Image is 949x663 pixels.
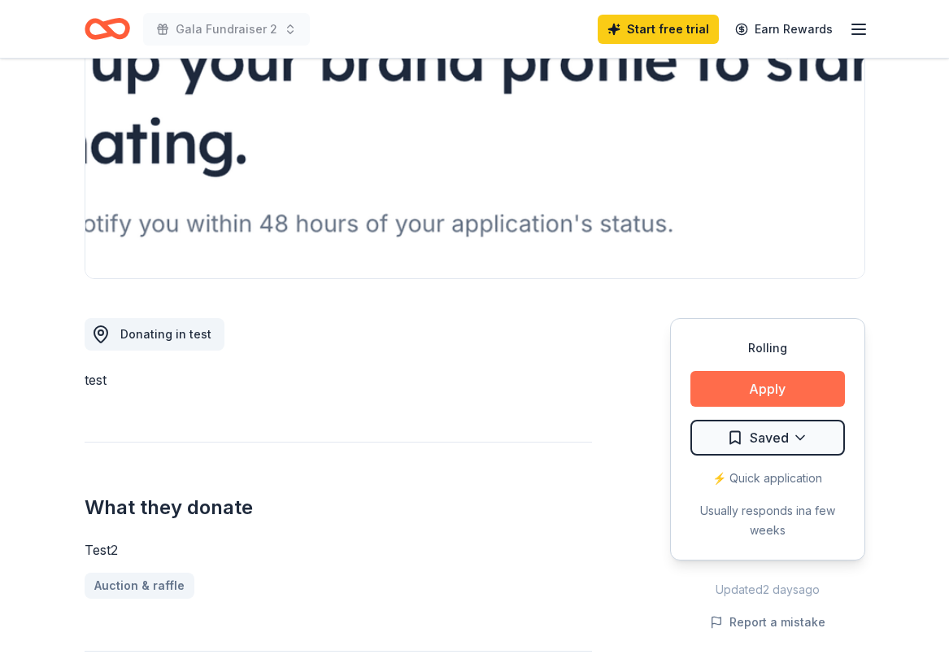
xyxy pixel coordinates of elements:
[670,580,865,600] div: Updated 2 days ago
[690,371,845,407] button: Apply
[710,613,825,632] button: Report a mistake
[750,427,789,448] span: Saved
[120,327,211,341] span: Donating in test
[176,20,277,39] span: Gala Fundraiser 2
[690,501,845,540] div: Usually responds in a few weeks
[690,338,845,358] div: Rolling
[143,13,310,46] button: Gala Fundraiser 2
[85,573,194,599] a: Auction & raffle
[690,420,845,456] button: Saved
[690,469,845,488] div: ⚡️ Quick application
[85,10,130,48] a: Home
[85,370,592,390] div: test
[598,15,719,44] a: Start free trial
[85,540,592,560] div: Test2
[725,15,842,44] a: Earn Rewards
[85,495,592,521] h2: What they donate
